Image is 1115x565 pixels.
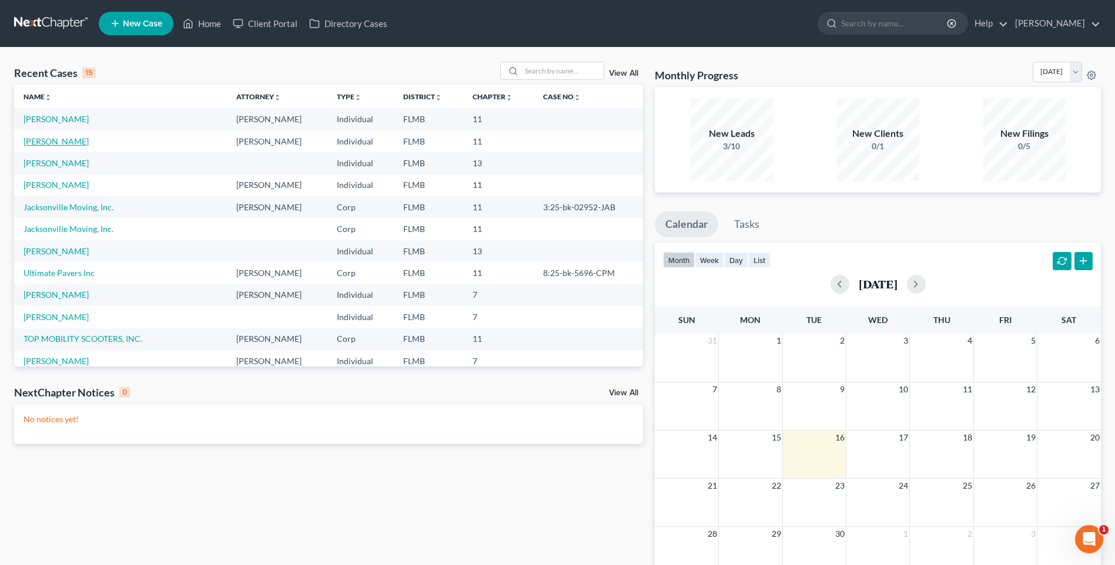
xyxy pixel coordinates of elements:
td: Individual [327,350,394,372]
button: month [663,252,695,268]
span: 1 [902,527,909,541]
td: 3:25-bk-02952-JAB [534,196,643,218]
span: 25 [962,479,973,493]
span: Wed [868,315,888,325]
a: Home [177,13,227,34]
a: Tasks [724,211,770,237]
span: 28 [706,527,718,541]
i: unfold_more [45,94,52,101]
span: Thu [933,315,950,325]
td: 11 [463,174,534,196]
a: [PERSON_NAME] [24,246,89,256]
td: [PERSON_NAME] [227,108,328,130]
i: unfold_more [435,94,442,101]
span: 30 [834,527,846,541]
td: 11 [463,262,534,284]
td: FLMB [394,108,463,130]
span: 13 [1089,382,1101,396]
a: [PERSON_NAME] [24,312,89,322]
td: [PERSON_NAME] [227,262,328,284]
h3: Monthly Progress [655,68,738,82]
td: 11 [463,196,534,218]
td: FLMB [394,130,463,152]
i: unfold_more [574,94,581,101]
a: TOP MOBILITY SCOOTERS, INC. [24,334,142,344]
span: Tue [806,315,822,325]
a: Nameunfold_more [24,92,52,101]
td: Corp [327,328,394,350]
div: 3/10 [691,140,773,152]
span: 22 [771,479,782,493]
span: Fri [999,315,1012,325]
i: unfold_more [505,94,513,101]
td: 11 [463,108,534,130]
td: 11 [463,328,534,350]
span: 19 [1025,431,1037,445]
span: 27 [1089,479,1101,493]
td: FLMB [394,262,463,284]
div: New Clients [837,127,919,140]
span: 3 [902,334,909,348]
div: 0/1 [837,140,919,152]
td: 7 [463,350,534,372]
td: FLMB [394,218,463,240]
a: Directory Cases [303,13,393,34]
input: Search by name... [521,62,604,79]
span: 31 [706,334,718,348]
td: Corp [327,196,394,218]
span: 18 [962,431,973,445]
td: [PERSON_NAME] [227,130,328,152]
a: [PERSON_NAME] [1009,13,1100,34]
span: New Case [123,19,162,28]
span: 1 [1099,525,1109,534]
span: 1 [775,334,782,348]
input: Search by name... [841,12,949,34]
a: Ultimate Pavers Inc [24,268,95,278]
div: New Leads [691,127,773,140]
span: 7 [711,382,718,396]
span: 21 [706,479,718,493]
td: [PERSON_NAME] [227,196,328,218]
span: 9 [839,382,846,396]
span: 24 [898,479,909,493]
td: FLMB [394,152,463,174]
td: Individual [327,108,394,130]
a: [PERSON_NAME] [24,136,89,146]
div: NextChapter Notices [14,385,130,399]
div: Recent Cases [14,66,96,80]
td: Individual [327,284,394,306]
h2: [DATE] [859,278,898,290]
span: Sun [678,315,695,325]
td: Corp [327,218,394,240]
span: 12 [1025,382,1037,396]
span: 2 [839,334,846,348]
span: 15 [771,431,782,445]
td: FLMB [394,350,463,372]
a: [PERSON_NAME] [24,114,89,124]
span: 17 [898,431,909,445]
td: FLMB [394,174,463,196]
span: 5 [1030,334,1037,348]
td: 8:25-bk-5696-CPM [534,262,643,284]
td: [PERSON_NAME] [227,350,328,372]
td: FLMB [394,328,463,350]
span: 11 [962,382,973,396]
td: 11 [463,218,534,240]
a: Case Nounfold_more [543,92,581,101]
span: 23 [834,479,846,493]
td: 11 [463,130,534,152]
p: No notices yet! [24,413,634,425]
div: 0/5 [983,140,1066,152]
a: Jacksonville Moving, Inc. [24,202,113,212]
td: 13 [463,240,534,262]
span: 16 [834,431,846,445]
a: View All [609,69,638,78]
a: Jacksonville Moving, Inc. [24,224,113,234]
td: Corp [327,262,394,284]
a: [PERSON_NAME] [24,158,89,168]
td: [PERSON_NAME] [227,174,328,196]
div: 15 [82,68,96,78]
a: Calendar [655,211,718,237]
div: 0 [119,387,130,398]
a: Chapterunfold_more [473,92,513,101]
